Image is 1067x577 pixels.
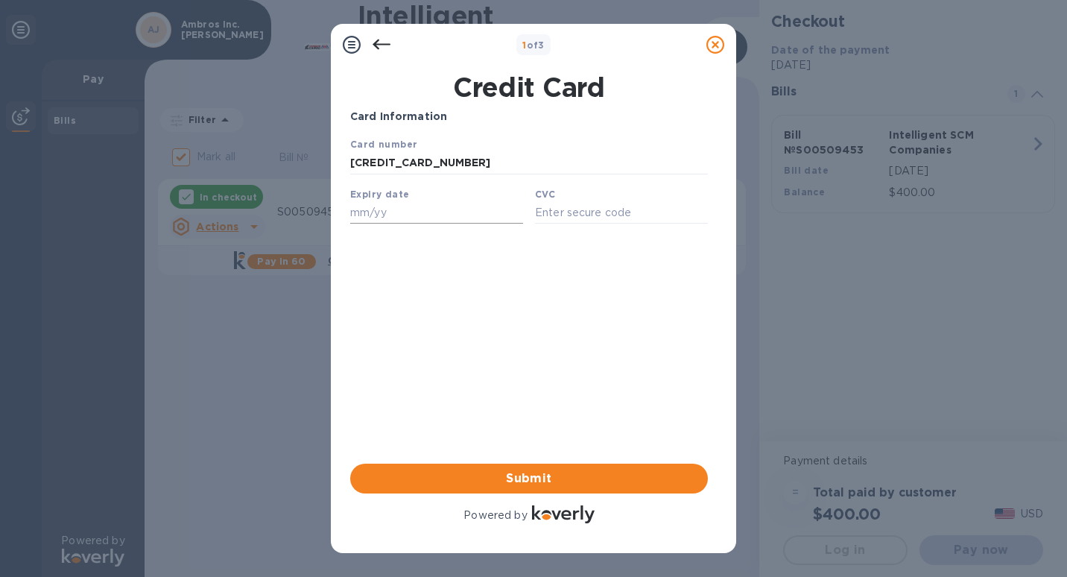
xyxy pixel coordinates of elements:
p: Powered by [463,508,527,523]
span: Submit [362,470,696,488]
span: 1 [522,40,526,51]
b: of 3 [522,40,545,51]
img: Logo [532,505,595,523]
iframe: Your browser does not support iframes [350,136,708,228]
h1: Credit Card [344,72,714,103]
b: Card Information [350,110,447,122]
button: Submit [350,464,708,494]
